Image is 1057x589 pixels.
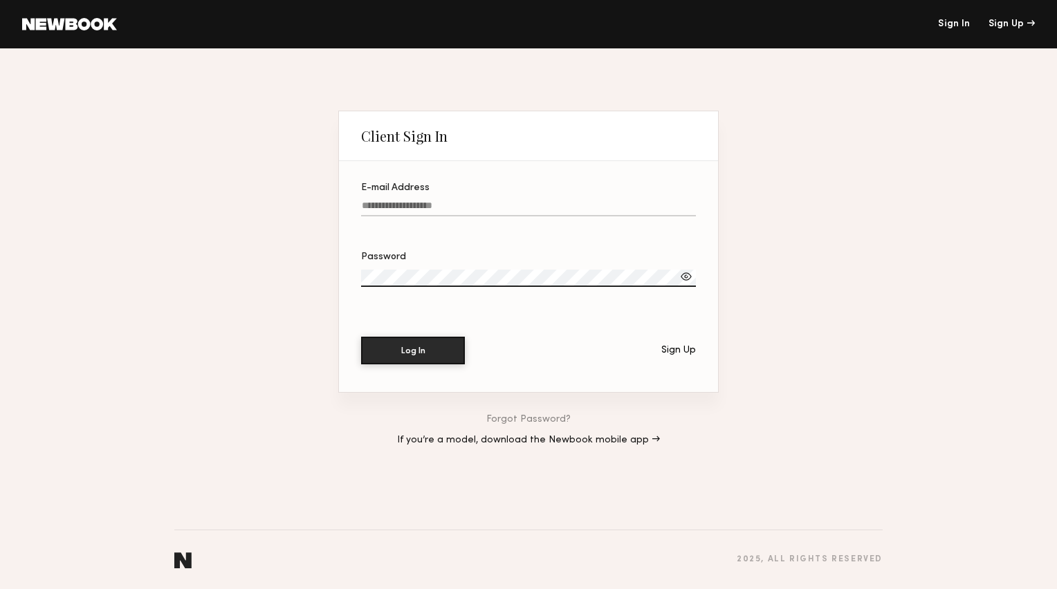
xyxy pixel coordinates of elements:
a: If you’re a model, download the Newbook mobile app → [397,436,660,445]
div: Client Sign In [361,128,448,144]
div: Sign Up [661,346,696,355]
input: E-mail Address [361,200,696,216]
a: Sign In [938,19,970,29]
div: 2025 , all rights reserved [737,555,883,564]
input: Password [361,270,696,287]
div: E-mail Address [361,183,696,193]
div: Password [361,252,696,262]
button: Log In [361,337,465,364]
a: Forgot Password? [486,415,571,424]
div: Sign Up [989,19,1035,29]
